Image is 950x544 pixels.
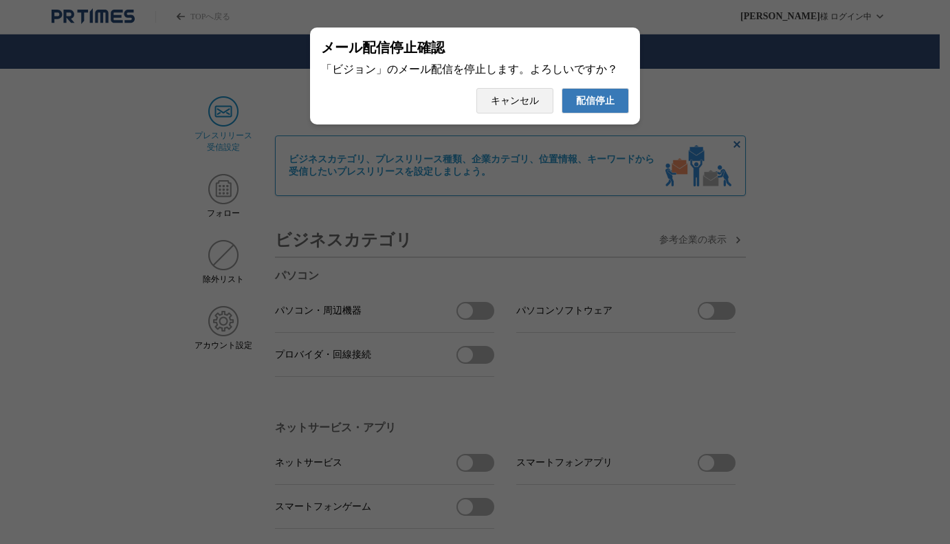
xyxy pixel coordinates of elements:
span: 配信停止 [576,95,615,107]
span: キャンセル [491,95,539,107]
button: 配信停止 [562,88,629,113]
span: メール配信停止確認 [321,39,445,57]
div: 「ビジョン」のメール配信を停止します。よろしいですか？ [321,63,629,77]
button: キャンセル [476,88,553,113]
